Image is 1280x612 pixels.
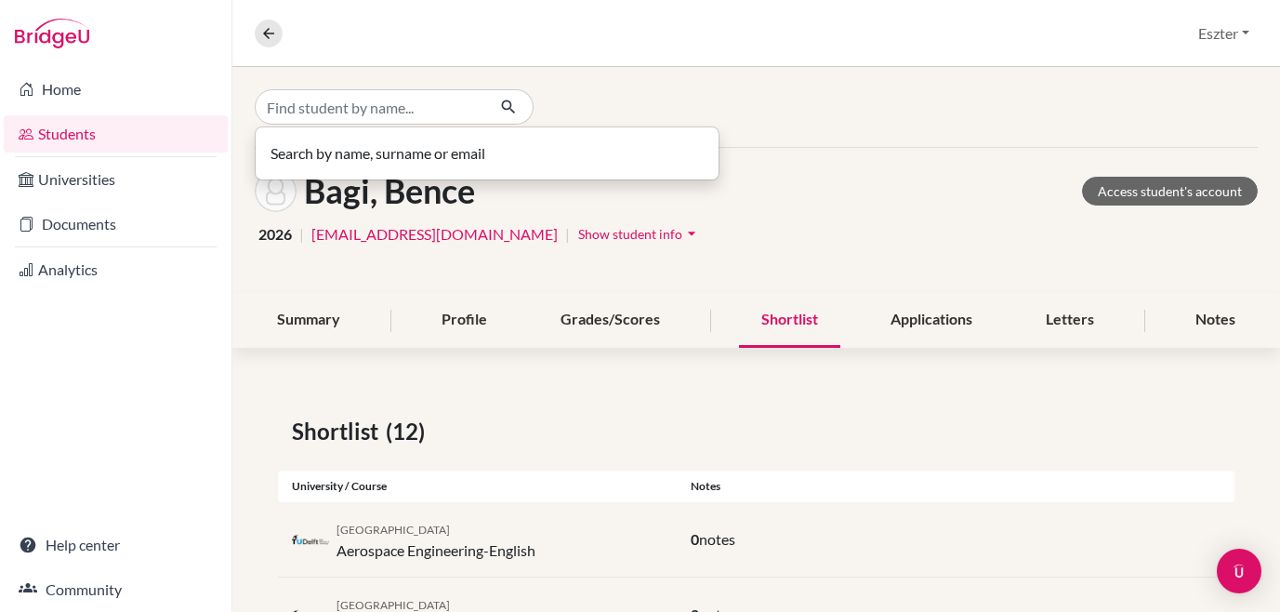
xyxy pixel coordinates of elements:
[4,115,228,153] a: Students
[4,571,228,608] a: Community
[336,517,535,562] div: Aerospace Engineering-English
[577,220,702,248] button: Show student infoarrow_drop_down
[682,224,701,243] i: arrow_drop_down
[336,598,450,612] span: [GEOGRAPHIC_DATA]
[304,171,475,211] h1: Bagi, Bence
[255,293,363,348] div: Summary
[15,19,89,48] img: Bridge-U
[258,223,292,246] span: 2026
[278,478,677,495] div: University / Course
[868,293,995,348] div: Applications
[386,415,432,448] span: (12)
[255,170,297,212] img: Bence Bagi's avatar
[1217,549,1261,593] div: Open Intercom Messenger
[4,251,228,288] a: Analytics
[292,533,329,547] img: nl_del_z3hjdhnm.png
[4,161,228,198] a: Universities
[538,293,682,348] div: Grades/Scores
[565,223,570,246] span: |
[255,89,485,125] input: Find student by name...
[419,293,509,348] div: Profile
[271,142,704,165] p: Search by name, surname or email
[739,293,840,348] div: Shortlist
[578,226,682,242] span: Show student info
[691,530,699,548] span: 0
[299,223,304,246] span: |
[4,71,228,108] a: Home
[1173,293,1258,348] div: Notes
[292,415,386,448] span: Shortlist
[1190,16,1258,51] button: Eszter
[4,526,228,564] a: Help center
[311,223,558,246] a: [EMAIL_ADDRESS][DOMAIN_NAME]
[1023,293,1116,348] div: Letters
[4,206,228,243] a: Documents
[336,523,450,537] span: [GEOGRAPHIC_DATA]
[699,530,735,548] span: notes
[677,478,1234,495] div: Notes
[1082,177,1258,206] a: Access student's account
